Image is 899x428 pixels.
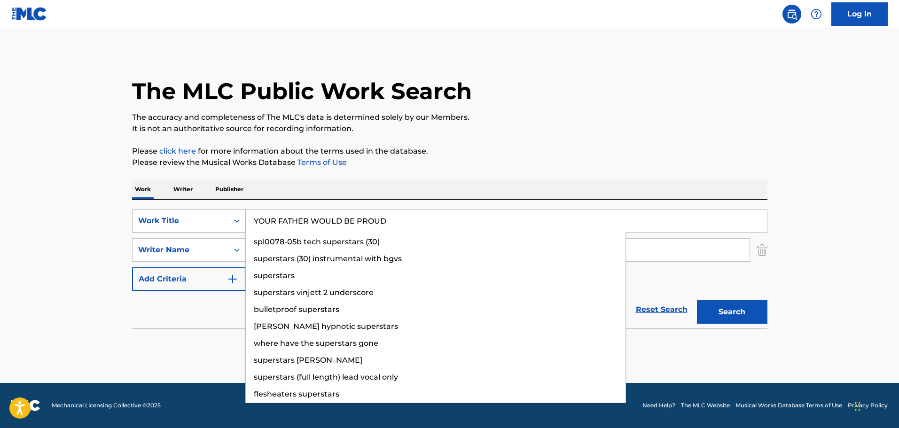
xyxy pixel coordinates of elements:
p: The accuracy and completeness of The MLC's data is determined solely by our Members. [132,112,767,123]
p: Work [132,179,154,199]
p: Please review the Musical Works Database [132,157,767,168]
img: MLC Logo [11,7,47,21]
h1: The MLC Public Work Search [132,77,472,105]
a: The MLC Website [681,401,730,410]
a: Reset Search [631,299,692,320]
span: spl0078-05b tech superstars (30) [254,237,380,246]
span: where have the superstars gone [254,339,378,348]
div: Drag [855,392,860,420]
p: Publisher [212,179,246,199]
form: Search Form [132,209,767,328]
button: Search [697,300,767,324]
a: Musical Works Database Terms of Use [735,401,842,410]
span: superstars (30) instrumental with bgvs [254,254,402,263]
a: Privacy Policy [848,401,888,410]
p: Writer [171,179,195,199]
button: Add Criteria [132,267,246,291]
iframe: Chat Widget [852,383,899,428]
a: click here [159,147,196,156]
span: superstars (full length) lead vocal only [254,373,398,381]
span: superstars [254,271,295,280]
div: Writer Name [138,244,223,256]
p: Please for more information about the terms used in the database. [132,146,767,157]
span: bulletproof superstars [254,305,339,314]
div: Work Title [138,215,223,226]
div: Help [807,5,826,23]
span: superstars vinjett 2 underscore [254,288,374,297]
a: Terms of Use [296,158,347,167]
img: search [786,8,797,20]
p: It is not an authoritative source for recording information. [132,123,767,134]
img: logo [11,400,40,411]
a: Public Search [782,5,801,23]
span: flesheaters superstars [254,389,339,398]
a: Need Help? [642,401,675,410]
span: Mechanical Licensing Collective © 2025 [52,401,161,410]
a: Log In [831,2,888,26]
img: 9d2ae6d4665cec9f34b9.svg [227,273,238,285]
img: Delete Criterion [757,238,767,262]
span: [PERSON_NAME] hypnotic superstars [254,322,398,331]
span: superstars [PERSON_NAME] [254,356,362,365]
img: help [811,8,822,20]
